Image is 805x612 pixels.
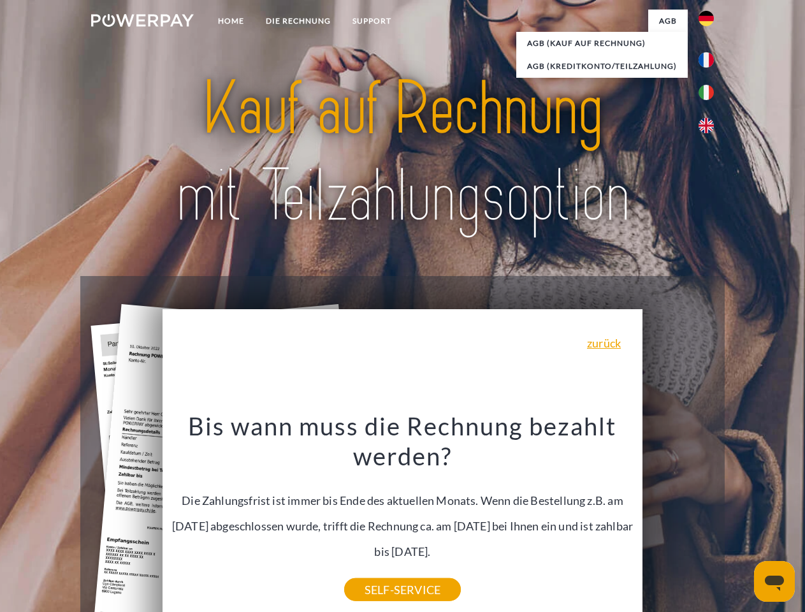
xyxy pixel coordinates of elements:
[699,52,714,68] img: fr
[648,10,688,33] a: agb
[207,10,255,33] a: Home
[516,55,688,78] a: AGB (Kreditkonto/Teilzahlung)
[754,561,795,602] iframe: Schaltfläche zum Öffnen des Messaging-Fensters
[699,11,714,26] img: de
[699,118,714,133] img: en
[344,578,461,601] a: SELF-SERVICE
[170,411,635,590] div: Die Zahlungsfrist ist immer bis Ende des aktuellen Monats. Wenn die Bestellung z.B. am [DATE] abg...
[699,85,714,100] img: it
[342,10,402,33] a: SUPPORT
[170,411,635,472] h3: Bis wann muss die Rechnung bezahlt werden?
[91,14,194,27] img: logo-powerpay-white.svg
[587,337,621,349] a: zurück
[255,10,342,33] a: DIE RECHNUNG
[516,32,688,55] a: AGB (Kauf auf Rechnung)
[122,61,683,244] img: title-powerpay_de.svg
